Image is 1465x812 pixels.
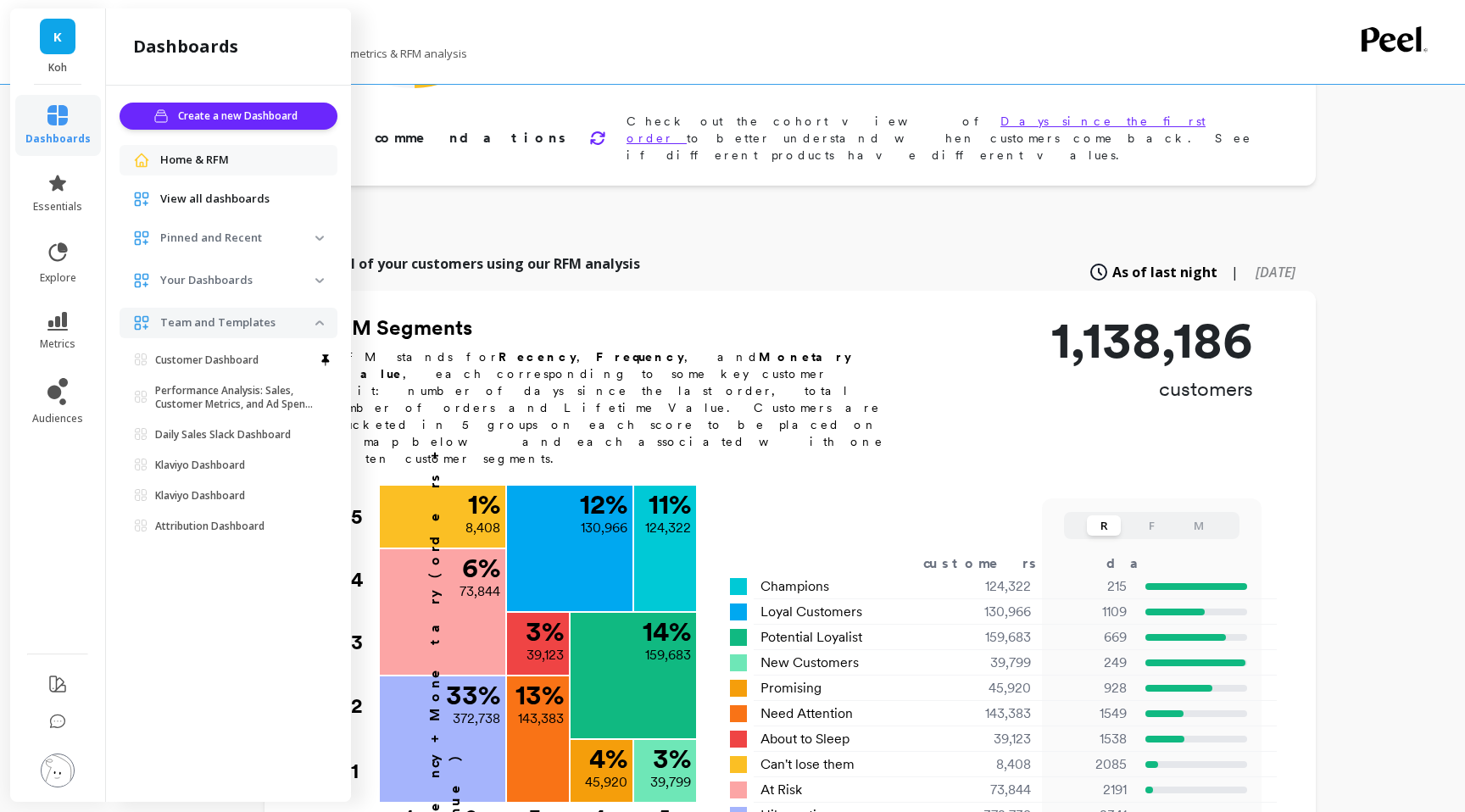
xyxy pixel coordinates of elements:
p: 13 % [515,681,564,709]
p: 1 % [468,491,500,518]
p: 124,322 [645,518,691,538]
span: At Risk [760,780,802,800]
p: 928 [1052,678,1127,698]
p: 4 % [589,745,627,772]
span: essentials [33,200,82,214]
img: navigation item icon [133,314,150,331]
p: 39,123 [526,645,564,665]
img: down caret icon [315,278,324,283]
p: Pinned and Recent [160,230,315,247]
p: 372,738 [453,709,500,729]
p: 45,920 [585,772,627,793]
p: 2085 [1052,754,1127,775]
button: M [1182,515,1216,536]
p: Koh [27,61,89,75]
button: R [1087,515,1121,536]
span: View all dashboards [160,191,270,208]
p: Check out the cohort view of to better understand when customers come back. See if different prod... [627,113,1262,164]
div: 1 [351,739,378,804]
span: Can't lose them [760,754,855,775]
p: 12 % [580,491,627,518]
p: RFM stands for , , and , each corresponding to some key customer trait: number of days since the ... [327,348,904,467]
div: 39,123 [931,729,1052,749]
img: down caret icon [315,236,324,241]
div: customers [923,553,1061,574]
p: 1549 [1052,704,1127,724]
button: F [1134,515,1168,536]
img: navigation item icon [133,152,150,169]
div: days [1106,553,1176,574]
img: navigation item icon [133,272,150,289]
p: 215 [1052,576,1127,597]
span: Potential Loyalist [760,627,862,648]
p: Your Dashboards [160,272,315,289]
p: Klaviyo Dashboard [155,459,245,472]
p: Explore all of your customers using our RFM analysis [285,253,640,274]
div: 130,966 [931,602,1052,622]
span: metrics [40,337,75,351]
img: navigation item icon [133,230,150,247]
span: Champions [760,576,829,597]
p: 73,844 [460,581,500,602]
p: 2191 [1052,780,1127,800]
span: audiences [32,412,83,425]
img: navigation item icon [133,191,150,208]
p: 8,408 [465,518,500,538]
span: | [1231,262,1239,282]
p: 33 % [446,681,500,709]
p: 39,799 [650,772,691,793]
span: Loyal Customers [760,602,862,622]
p: Attribution Dashboard [155,520,265,533]
h2: RFM Segments [327,314,904,342]
div: 73,844 [931,780,1052,800]
span: dashboards [25,132,91,146]
p: Recommendations [322,128,569,148]
p: 1538 [1052,729,1127,749]
p: 1,138,186 [1051,314,1253,365]
p: 11 % [649,491,691,518]
p: 669 [1052,627,1127,648]
button: Create a new Dashboard [120,103,337,130]
span: As of last night [1112,262,1217,282]
div: 2 [351,675,378,737]
img: profile picture [41,754,75,787]
div: 5 [351,486,378,548]
span: Create a new Dashboard [178,108,303,125]
span: Home & RFM [160,152,229,169]
p: 14 % [643,618,691,645]
span: Need Attention [760,704,853,724]
span: K [53,27,62,47]
p: Team and Templates [160,314,315,331]
p: 130,966 [581,518,627,538]
p: Daily Sales Slack Dashboard [155,428,291,442]
p: Klaviyo Dashboard [155,489,245,503]
div: 39,799 [931,653,1052,673]
img: down caret icon [315,320,324,325]
p: customers [1051,375,1253,403]
b: Recency [499,350,577,364]
div: 124,322 [931,576,1052,597]
span: explore [40,271,76,285]
span: About to Sleep [760,729,849,749]
h2: dashboards [133,35,238,58]
div: 159,683 [931,627,1052,648]
span: [DATE] [1256,263,1295,281]
p: 249 [1052,653,1127,673]
p: 6 % [462,554,500,581]
b: Frequency [596,350,684,364]
div: 4 [351,548,378,611]
p: Customer Dashboard [155,353,259,367]
p: 3 % [653,745,691,772]
p: 143,383 [518,709,564,729]
div: 8,408 [931,754,1052,775]
a: View all dashboards [160,191,324,208]
p: 3 % [526,618,564,645]
div: 143,383 [931,704,1052,724]
div: 3 [351,611,378,674]
p: 159,683 [645,645,691,665]
div: 45,920 [931,678,1052,698]
p: 1109 [1052,602,1127,622]
span: New Customers [760,653,859,673]
p: Performance Analysis: Sales, Customer Metrics, and Ad Spend Vs. Targets - AU Only [155,384,315,411]
span: Promising [760,678,822,698]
